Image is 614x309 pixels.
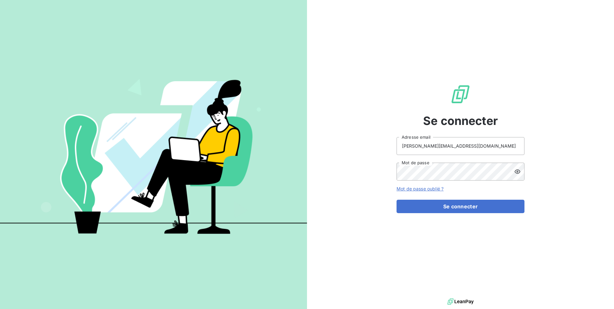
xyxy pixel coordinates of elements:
a: Mot de passe oublié ? [397,186,444,191]
input: placeholder [397,137,524,155]
img: Logo LeanPay [450,84,471,104]
img: logo [447,297,474,306]
button: Se connecter [397,200,524,213]
span: Se connecter [423,112,498,129]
